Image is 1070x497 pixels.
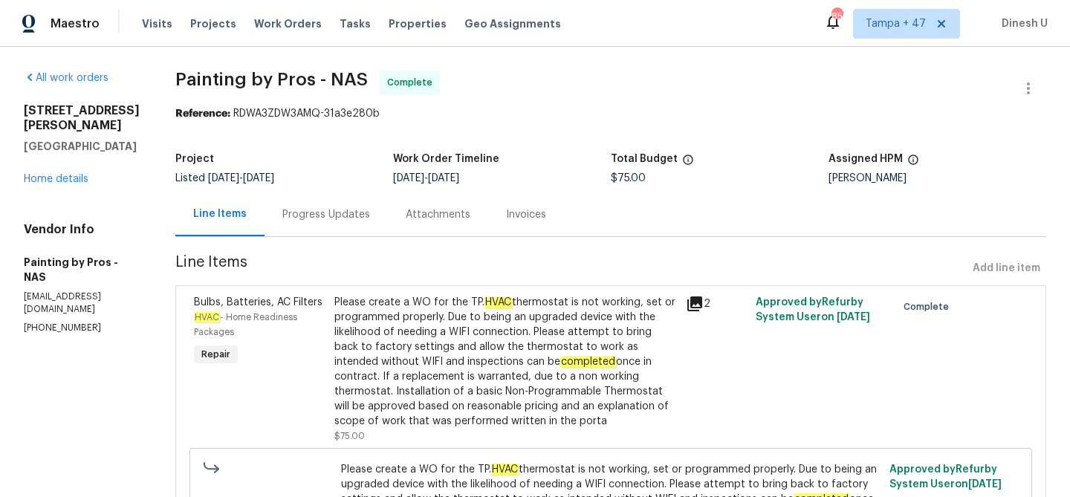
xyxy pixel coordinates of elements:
[175,108,230,119] b: Reference:
[334,295,677,429] div: Please create a WO for the TP. thermostat is not working, set or programmed properly. Due to bein...
[195,347,236,362] span: Repair
[194,312,220,322] em: HVAC
[175,255,967,282] span: Line Items
[611,173,646,183] span: $75.00
[829,154,903,164] h5: Assigned HPM
[889,464,1002,490] span: Approved by Refurby System User on
[866,16,926,31] span: Tampa + 47
[24,222,140,237] h4: Vendor Info
[243,173,274,183] span: [DATE]
[393,154,499,164] h5: Work Order Timeline
[968,479,1002,490] span: [DATE]
[175,71,368,88] span: Painting by Pros - NAS
[175,106,1046,121] div: RDWA3ZDW3AMQ-31a3e280b
[24,139,140,154] h5: [GEOGRAPHIC_DATA]
[406,207,470,222] div: Attachments
[393,173,424,183] span: [DATE]
[24,174,88,184] a: Home details
[611,154,678,164] h5: Total Budget
[756,297,870,322] span: Approved by Refurby System User on
[491,464,519,475] em: HVAC
[393,173,459,183] span: -
[387,75,438,90] span: Complete
[464,16,561,31] span: Geo Assignments
[831,9,842,24] div: 856
[175,173,274,183] span: Listed
[907,154,919,173] span: The hpm assigned to this work order.
[24,290,140,316] p: [EMAIL_ADDRESS][DOMAIN_NAME]
[682,154,694,173] span: The total cost of line items that have been proposed by Opendoor. This sum includes line items th...
[560,356,616,368] em: completed
[389,16,447,31] span: Properties
[24,103,140,133] h2: [STREET_ADDRESS][PERSON_NAME]
[428,173,459,183] span: [DATE]
[254,16,322,31] span: Work Orders
[829,173,1046,183] div: [PERSON_NAME]
[506,207,546,222] div: Invoices
[24,73,108,83] a: All work orders
[996,16,1048,31] span: Dinesh U
[208,173,239,183] span: [DATE]
[904,299,955,314] span: Complete
[193,207,247,221] div: Line Items
[282,207,370,222] div: Progress Updates
[142,16,172,31] span: Visits
[175,154,214,164] h5: Project
[24,322,140,334] p: [PHONE_NUMBER]
[837,312,870,322] span: [DATE]
[208,173,274,183] span: -
[194,297,322,308] span: Bulbs, Batteries, AC Filters
[334,432,365,441] span: $75.00
[24,255,140,285] h5: Painting by Pros - NAS
[484,296,512,308] em: HVAC
[340,19,371,29] span: Tasks
[686,295,747,313] div: 2
[51,16,100,31] span: Maestro
[190,16,236,31] span: Projects
[194,313,297,337] span: - Home Readiness Packages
